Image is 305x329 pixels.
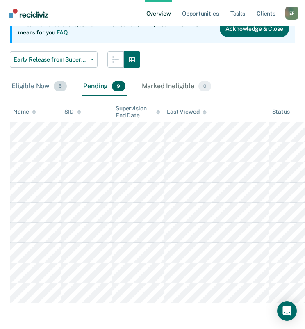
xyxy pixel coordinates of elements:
div: SID [64,108,81,115]
div: Last Viewed [167,108,207,115]
div: Status [272,108,290,115]
button: Early Release from Supervision [10,51,98,68]
span: 9 [112,81,125,91]
div: Pending9 [82,78,127,96]
button: Profile dropdown button [285,7,298,20]
div: Marked Ineligible0 [140,78,213,96]
button: Acknowledge & Close [220,21,289,37]
div: Open Intercom Messenger [277,301,297,321]
div: Supervision End Date [116,105,160,119]
div: Name [13,108,36,115]
div: Eligible Now5 [10,78,68,96]
img: Recidiviz [9,9,48,18]
div: E F [285,7,298,20]
span: 5 [54,81,67,91]
a: FAQ [57,29,68,36]
span: Early Release from Supervision [14,56,87,63]
span: 0 [198,81,211,91]
p: ARS/ERS Policy changes went into effect on [DATE]. Learn what this means for you: [18,21,213,37]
